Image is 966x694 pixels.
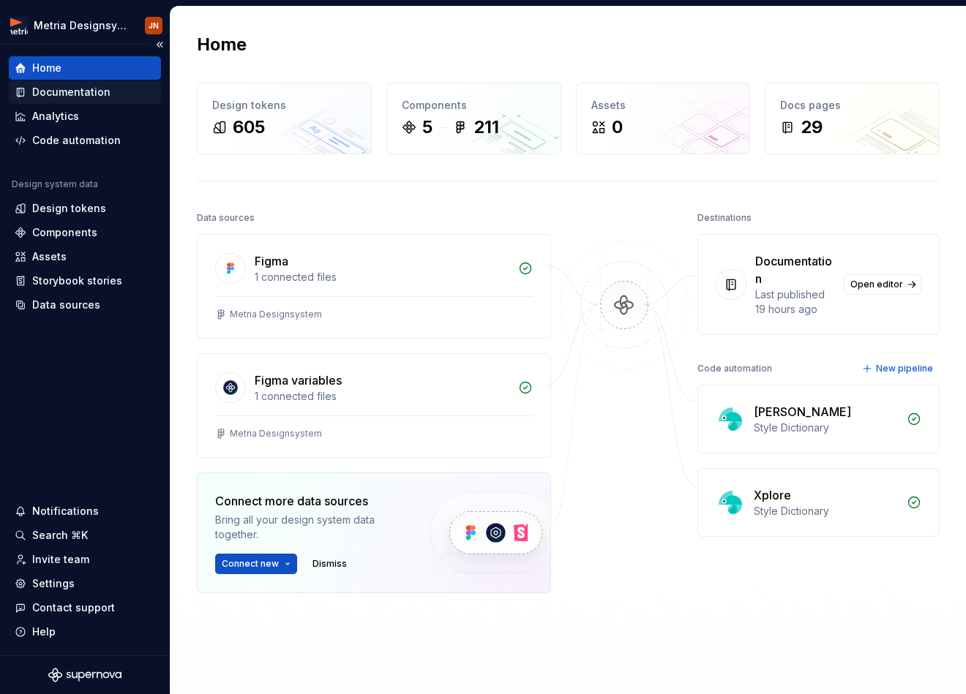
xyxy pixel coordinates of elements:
[32,133,121,148] div: Code automation
[10,17,28,34] img: fcc7d103-c4a6-47df-856c-21dae8b51a16.png
[230,428,322,440] div: Metria Designsystem
[222,558,279,570] span: Connect new
[32,528,88,543] div: Search ⌘K
[402,98,546,113] div: Components
[32,225,97,240] div: Components
[32,274,122,288] div: Storybook stories
[32,85,111,99] div: Documentation
[755,287,835,317] div: Last published 19 hours ago
[755,252,835,287] div: Documentation
[9,499,161,523] button: Notifications
[233,116,265,139] div: 605
[215,492,405,510] div: Connect more data sources
[215,513,405,542] div: Bring all your design system data together.
[754,420,898,435] div: Style Dictionary
[32,576,75,591] div: Settings
[697,208,752,228] div: Destinations
[9,293,161,317] a: Data sources
[32,61,61,75] div: Home
[754,486,791,504] div: Xplore
[9,197,161,220] a: Design tokens
[697,358,772,379] div: Code automation
[3,10,167,41] button: Metria DesignsystemJN
[32,249,67,264] div: Assets
[230,309,322,320] div: Metria Designsystem
[9,269,161,293] a: Storybook stories
[9,572,161,595] a: Settings
[9,620,161,644] button: Help
[576,83,751,154] a: Assets0
[32,504,99,518] div: Notifications
[255,389,509,404] div: 1 connected files
[255,270,509,284] div: 1 connected files
[858,358,940,379] button: New pipeline
[197,208,255,228] div: Data sources
[149,34,170,55] button: Collapse sidebar
[386,83,561,154] a: Components5211
[801,116,823,139] div: 29
[780,98,924,113] div: Docs pages
[197,83,372,154] a: Design tokens605
[9,245,161,268] a: Assets
[149,20,159,31] div: JN
[754,403,851,420] div: [PERSON_NAME]
[12,178,98,190] div: Design system data
[9,548,161,571] a: Invite team
[32,109,79,124] div: Analytics
[34,18,127,33] div: Metria Designsystem
[9,56,161,80] a: Home
[850,279,903,290] span: Open editor
[422,116,433,139] div: 5
[32,201,106,216] div: Design tokens
[197,353,551,458] a: Figma variables1 connected filesMetria Designsystem
[876,363,933,374] span: New pipeline
[754,504,898,518] div: Style Dictionary
[255,252,288,270] div: Figma
[591,98,735,113] div: Assets
[212,98,356,113] div: Design tokens
[9,80,161,104] a: Documentation
[612,116,623,139] div: 0
[9,524,161,547] button: Search ⌘K
[765,83,940,154] a: Docs pages29
[312,558,347,570] span: Dismiss
[844,274,921,295] a: Open editor
[215,554,297,574] button: Connect new
[306,554,353,574] button: Dismiss
[32,552,89,567] div: Invite team
[255,371,342,389] div: Figma variables
[48,668,121,682] svg: Supernova Logo
[473,116,499,139] div: 211
[9,105,161,128] a: Analytics
[9,221,161,244] a: Components
[32,600,115,615] div: Contact support
[32,625,56,639] div: Help
[197,234,551,339] a: Figma1 connected filesMetria Designsystem
[32,298,100,312] div: Data sources
[197,33,247,56] h2: Home
[9,129,161,152] a: Code automation
[9,596,161,619] button: Contact support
